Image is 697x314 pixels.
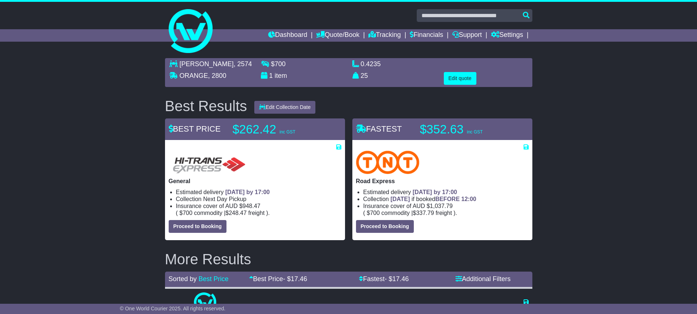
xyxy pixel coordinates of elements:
span: Commodity [194,210,222,216]
a: Financials [410,29,443,42]
a: Tracking [368,29,401,42]
button: Edit Collection Date [254,101,315,114]
li: Estimated delivery [363,189,529,196]
span: 337.79 [416,210,434,216]
span: Insurance cover of AUD $ [363,203,453,209]
span: 248.47 [229,210,247,216]
span: Insurance cover of AUD $ [176,203,261,209]
span: - $ [385,275,409,283]
span: ( ). [176,209,270,216]
a: Quote/Book [316,29,359,42]
span: ORANGE [180,72,208,79]
p: Road Express [356,178,529,185]
button: Proceed to Booking [356,220,414,233]
p: General [169,178,341,185]
h2: More Results [165,251,532,267]
span: 17.46 [291,275,307,283]
li: Collection [363,196,529,203]
span: Freight [436,210,452,216]
span: $ [271,60,286,68]
span: $ $ [365,210,454,216]
span: , 2800 [208,72,226,79]
p: $262.42 [233,122,324,137]
span: if booked [390,196,476,202]
a: Support [452,29,482,42]
a: Dashboard [268,29,307,42]
a: Fastest- $17.46 [359,275,409,283]
a: Best Price [199,275,229,283]
span: Commodity [381,210,409,216]
span: inc GST [467,129,483,135]
span: 948.47 [243,203,261,209]
span: [DATE] by 17:00 [225,189,270,195]
a: Best Price- $17.46 [249,275,307,283]
span: | [411,210,413,216]
img: HiTrans (Machship): General [169,151,248,174]
span: 0.4235 [361,60,381,68]
button: Proceed to Booking [169,220,226,233]
span: BEST PRICE [169,124,221,133]
p: $352.63 [420,122,511,137]
button: Edit quote [444,72,476,85]
span: - $ [283,275,307,283]
span: BEFORE [435,196,460,202]
span: ( ). [363,209,457,216]
span: 700 [183,210,192,216]
span: [DATE] by 17:00 [413,189,457,195]
span: © One World Courier 2025. All rights reserved. [120,306,226,311]
li: Estimated delivery [176,189,341,196]
span: inc GST [280,129,295,135]
span: 700 [370,210,380,216]
span: 1,037.79 [430,203,453,209]
span: [DATE] [390,196,410,202]
a: Settings [491,29,523,42]
span: | [224,210,225,216]
div: Best Results [161,98,251,114]
span: 17.46 [392,275,409,283]
span: 12:00 [461,196,476,202]
span: Sorted by [169,275,197,283]
span: Next Day Pickup [203,196,246,202]
span: 25 [361,72,368,79]
span: FASTEST [356,124,402,133]
span: $ $ [178,210,266,216]
span: , 2574 [234,60,252,68]
span: 700 [275,60,286,68]
span: Freight [248,210,265,216]
span: [PERSON_NAME] [180,60,234,68]
li: Collection [176,196,341,203]
span: item [275,72,287,79]
span: 1 [269,72,273,79]
a: Additional Filters [456,275,511,283]
img: TNT Domestic: Road Express [356,151,420,174]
